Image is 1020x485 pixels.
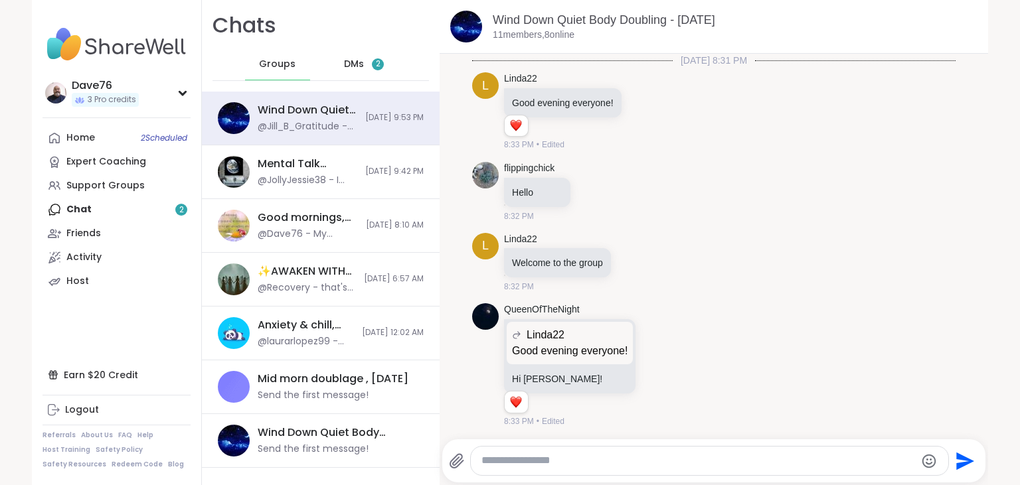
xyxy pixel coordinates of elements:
div: Friends [66,227,101,240]
img: https://sharewell-space-live.sfo3.digitaloceanspaces.com/user-generated/870df6d8-5e8b-4475-9966-c... [472,162,499,188]
a: QueenOfTheNight [504,303,580,316]
span: 2 [376,58,381,70]
a: Wind Down Quiet Body Doubling - [DATE] [493,13,715,27]
span: Edited [542,139,564,151]
a: Logout [42,398,191,422]
div: Anxiety & chill, [DATE] [258,318,354,332]
button: Send [949,446,979,476]
button: Reactions: love [509,397,523,407]
img: Anxiety & chill, Oct 12 [218,317,250,349]
div: @Dave76 - My Thoughts for you @[PERSON_NAME] [258,228,358,241]
span: DMs [344,58,364,71]
a: About Us [81,431,113,440]
img: Good mornings, Goals and Gratitude's , Oct 13 [218,210,250,242]
p: Hello [512,186,562,199]
div: Support Groups [66,179,145,192]
p: 11 members, 8 online [493,29,574,42]
img: Wind Down Quiet Body Doubling - Tuesday, Oct 14 [218,425,250,456]
span: [DATE] 6:57 AM [364,273,424,285]
span: L [482,237,489,255]
div: @JollyJessie38 - I have sessions for anyone that need them [DATE] and [DATE] almost all day and t... [258,174,357,187]
span: Edited [542,415,564,427]
div: Send the first message! [258,443,369,456]
p: Good evening everyone! [512,96,614,109]
a: Home2Scheduled [42,126,191,150]
div: Mid morn doublage , [DATE] [258,372,408,386]
a: Safety Policy [96,445,143,454]
a: flippingchick [504,162,554,175]
span: 8:32 PM [504,210,534,222]
img: Mental Talk Space: Supporting One Another, Oct 13 [218,156,250,188]
div: @Recovery - that's amazing imagery! [258,281,356,295]
button: Reactions: love [509,121,523,131]
a: Help [137,431,153,440]
img: Mid morn doublage , Oct 13 [218,371,250,403]
img: ShareWell Nav Logo [42,21,191,68]
h1: Chats [212,11,276,40]
span: 2 Scheduled [141,133,187,143]
a: Linda22 [504,233,537,246]
div: Dave76 [72,78,139,93]
img: ✨AWAKEN WITH BEAUTIFUL SOULS✨, Oct 13 [218,263,250,295]
div: ✨AWAKEN WITH BEAUTIFUL SOULS✨, [DATE] [258,264,356,279]
p: Good evening everyone! [512,343,628,359]
a: Support Groups [42,174,191,198]
div: Wind Down Quiet Body Doubling - [DATE] [258,103,357,117]
button: Emoji picker [921,453,937,469]
div: @Jill_B_Gratitude - They are very comforting to me. You have good energy Ms. Queen of the Night <3 [258,120,357,133]
a: Expert Coaching [42,150,191,174]
p: Welcome to the group [512,256,603,269]
div: Host [66,275,89,288]
span: [DATE] 9:53 PM [365,112,424,123]
a: Activity [42,245,191,269]
span: L [482,77,489,95]
div: @laurarlopez99 - you got this!!! just keep going one day at a time! or one minute, one second, etc. [258,335,354,348]
span: 8:32 PM [504,281,534,293]
span: 3 Pro credits [88,94,136,105]
span: [DATE] 8:31 PM [673,54,755,67]
p: Hi [PERSON_NAME]! [512,372,628,385]
span: [DATE] 9:42 PM [365,166,424,177]
span: [DATE] 8:10 AM [366,220,424,231]
a: Redeem Code [112,460,163,469]
div: Reaction list [505,391,528,413]
span: 8:33 PM [504,415,534,427]
span: [DATE] 12:02 AM [362,327,424,338]
textarea: Type your message [481,454,915,468]
img: https://sharewell-space-live.sfo3.digitaloceanspaces.com/user-generated/d7277878-0de6-43a2-a937-4... [472,303,499,330]
img: Dave76 [45,82,66,104]
a: FAQ [118,431,132,440]
a: Friends [42,222,191,245]
span: • [537,415,539,427]
div: Logout [65,403,99,417]
img: Wind Down Quiet Body Doubling - Monday, Oct 13 [218,102,250,134]
img: Wind Down Quiet Body Doubling - Monday, Oct 13 [450,11,482,42]
span: Linda22 [527,327,564,343]
div: Reaction list [505,115,528,137]
span: 8:33 PM [504,139,534,151]
a: Linda22 [504,72,537,86]
span: • [537,139,539,151]
div: Mental Talk Space: Supporting One Another, [DATE] [258,157,357,171]
div: Activity [66,251,102,264]
div: Home [66,131,95,145]
a: Safety Resources [42,460,106,469]
div: Expert Coaching [66,155,146,169]
a: Referrals [42,431,76,440]
a: Host Training [42,445,90,454]
div: Good mornings, Goals and Gratitude's , [DATE] [258,210,358,225]
div: Wind Down Quiet Body Doubling - [DATE] [258,425,416,440]
a: Host [42,269,191,293]
div: Send the first message! [258,389,369,402]
span: Groups [259,58,296,71]
div: Earn $20 Credit [42,363,191,387]
a: Blog [168,460,184,469]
